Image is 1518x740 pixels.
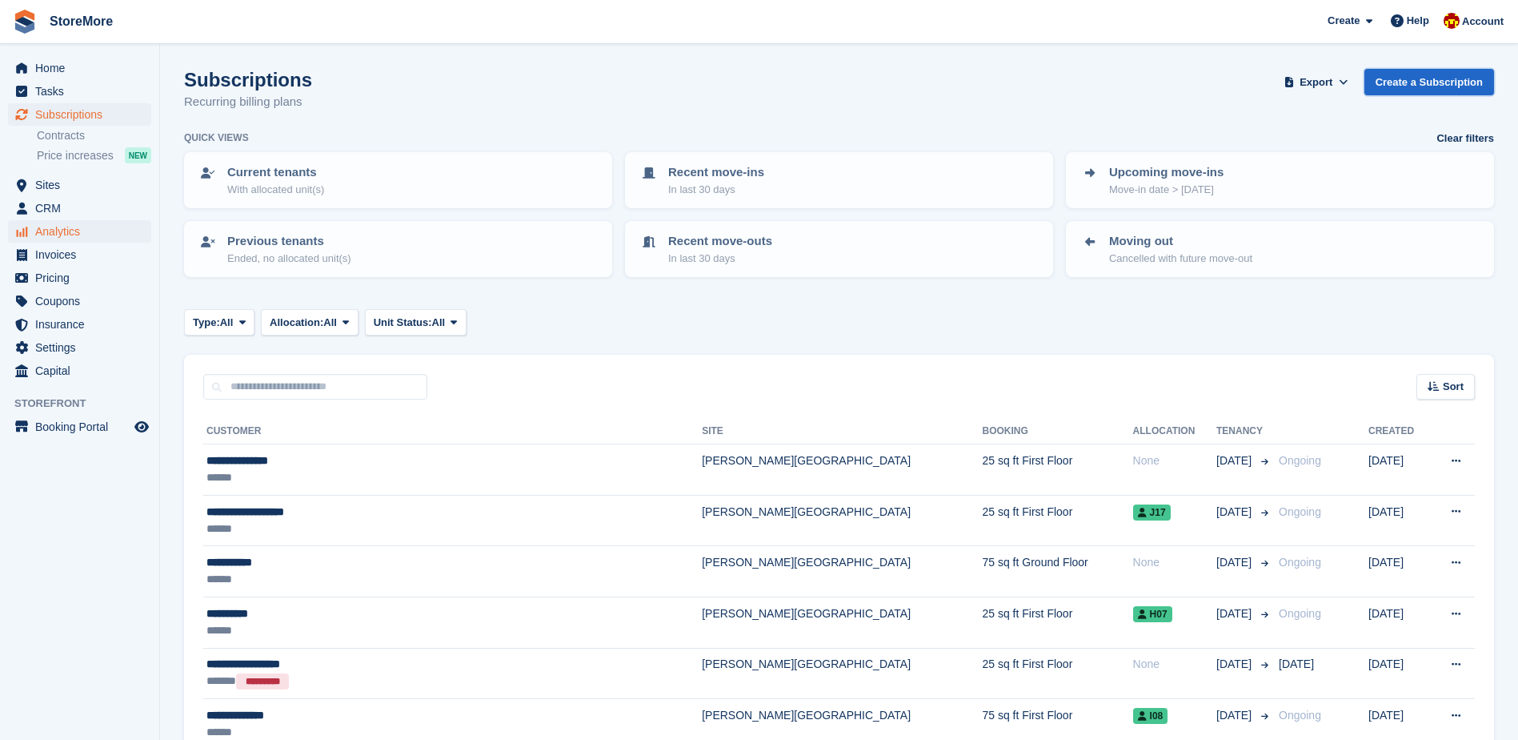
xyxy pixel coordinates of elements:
span: Ongoing [1279,505,1321,518]
a: Recent move-outs In last 30 days [627,223,1051,275]
span: Account [1462,14,1504,30]
p: Move-in date > [DATE] [1109,182,1224,198]
td: 25 sq ft First Floor [982,495,1132,546]
p: Recent move-ins [668,163,764,182]
th: Customer [203,419,702,444]
span: Settings [35,336,131,359]
div: None [1133,656,1216,673]
td: 25 sq ft First Floor [982,444,1132,496]
a: menu [8,416,151,438]
a: Upcoming move-ins Move-in date > [DATE] [1067,154,1492,207]
td: [DATE] [1368,495,1430,546]
th: Created [1368,419,1430,444]
p: Moving out [1109,232,1252,251]
a: menu [8,197,151,219]
span: [DATE] [1216,707,1255,724]
span: All [323,315,337,331]
a: menu [8,174,151,196]
span: Create [1328,13,1360,29]
span: [DATE] [1216,554,1255,571]
p: Previous tenants [227,232,351,251]
th: Allocation [1133,419,1216,444]
a: menu [8,290,151,312]
td: [PERSON_NAME][GEOGRAPHIC_DATA] [702,546,982,597]
span: Home [35,57,131,79]
td: [DATE] [1368,648,1430,699]
a: Current tenants With allocated unit(s) [186,154,611,207]
td: [DATE] [1368,597,1430,648]
div: None [1133,452,1216,469]
span: Subscriptions [35,103,131,126]
a: Create a Subscription [1364,69,1494,95]
span: Analytics [35,220,131,243]
a: menu [8,243,151,266]
div: None [1133,554,1216,571]
span: Ongoing [1279,454,1321,467]
a: menu [8,220,151,243]
h6: Quick views [184,131,249,145]
span: Help [1407,13,1429,29]
p: Recurring billing plans [184,93,312,111]
span: Sort [1443,379,1464,395]
td: 75 sq ft Ground Floor [982,546,1132,597]
span: Export [1300,74,1332,90]
a: menu [8,80,151,103]
span: Booking Portal [35,416,131,438]
span: [DATE] [1216,656,1255,673]
span: Ongoing [1279,607,1321,620]
td: [PERSON_NAME][GEOGRAPHIC_DATA] [702,597,982,648]
th: Tenancy [1216,419,1272,444]
span: J17 [1133,505,1171,521]
span: Sites [35,174,131,196]
span: Insurance [35,313,131,336]
span: Tasks [35,80,131,103]
span: [DATE] [1216,452,1255,469]
span: Coupons [35,290,131,312]
td: [DATE] [1368,444,1430,496]
p: Upcoming move-ins [1109,163,1224,182]
span: CRM [35,197,131,219]
td: 25 sq ft First Floor [982,648,1132,699]
a: menu [8,103,151,126]
p: With allocated unit(s) [227,182,324,198]
td: [PERSON_NAME][GEOGRAPHIC_DATA] [702,495,982,546]
button: Export [1281,69,1352,95]
img: stora-icon-8386f47178a22dfd0bd8f6a31ec36ba5ce8667c1dd55bd0f319d3a0aa187defe.svg [13,10,37,34]
p: Ended, no allocated unit(s) [227,251,351,267]
span: Type: [193,315,220,331]
span: H07 [1133,606,1172,622]
button: Unit Status: All [365,309,467,336]
span: Ongoing [1279,556,1321,569]
span: All [220,315,234,331]
h1: Subscriptions [184,69,312,90]
td: [PERSON_NAME][GEOGRAPHIC_DATA] [702,648,982,699]
a: Clear filters [1436,131,1494,147]
div: NEW [125,147,151,163]
td: 25 sq ft First Floor [982,597,1132,648]
p: Recent move-outs [668,232,772,251]
th: Booking [982,419,1132,444]
p: In last 30 days [668,251,772,267]
span: Price increases [37,148,114,163]
span: I08 [1133,708,1168,724]
a: menu [8,57,151,79]
span: All [432,315,446,331]
a: Previous tenants Ended, no allocated unit(s) [186,223,611,275]
p: In last 30 days [668,182,764,198]
span: [DATE] [1216,504,1255,521]
span: Allocation: [270,315,323,331]
a: menu [8,267,151,289]
span: Invoices [35,243,131,266]
th: Site [702,419,982,444]
a: menu [8,336,151,359]
span: [DATE] [1216,605,1255,622]
span: Capital [35,360,131,382]
a: StoreMore [43,8,119,34]
td: [DATE] [1368,546,1430,597]
p: Cancelled with future move-out [1109,251,1252,267]
a: Moving out Cancelled with future move-out [1067,223,1492,275]
button: Type: All [184,309,254,336]
a: Price increases NEW [37,147,151,164]
a: menu [8,360,151,382]
span: Ongoing [1279,709,1321,722]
